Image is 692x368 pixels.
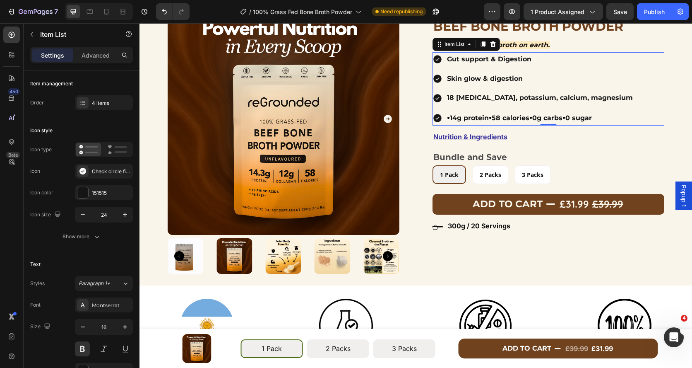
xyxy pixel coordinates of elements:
p: 18 [MEDICAL_DATA], potassium, calcium, magnesium [308,69,493,81]
div: Styles [30,280,45,287]
div: Order [30,99,44,107]
div: Rich Text Editor. Editing area: main [306,29,495,44]
img: logo_orange.svg [13,13,20,20]
div: Size [30,321,52,332]
button: Show more [30,229,133,244]
a: Nutrition & Ingredients [294,109,368,118]
p: 300g / 20 Servings [308,197,371,209]
div: £31.99 [419,174,450,188]
button: Carousel Back Arrow [35,228,45,238]
div: Rich Text Editor. Editing area: main [306,48,495,63]
div: Beta [6,152,20,158]
div: 151515 [92,189,131,197]
button: 1 product assigned [524,3,603,20]
span: 2 Packs [186,321,211,329]
div: 4 items [92,99,131,107]
span: Paragraph 1* [79,280,110,287]
div: Domain Overview [31,49,74,54]
div: Item List [303,17,327,25]
div: Publish [644,7,665,16]
div: Item management [30,80,73,87]
span: / [249,7,251,16]
span: 4 [681,315,687,322]
img: tab_domain_overview_orange.svg [22,48,29,55]
img: gempages_499310796887557350-37ae69be-1d1b-48c4-84b9-fbb74af3ee2c.png [319,276,373,329]
button: Carousel Next Arrow [243,91,253,101]
span: • [423,89,426,99]
p: Settings [41,51,64,60]
div: Icon size [30,209,62,220]
iframe: Intercom live chat [664,327,684,347]
span: Popup 1 [540,162,548,184]
img: gempages_499310796887557350-83159921-111e-4bc5-abc5-1c6374a952fd.png [458,276,512,329]
span: 2 Packs [340,148,362,155]
button: ADD TO CART [293,171,525,191]
div: v 4.0.25 [23,13,41,20]
div: Add to cart [363,320,412,332]
img: gempages_499310796887557350-e854da28-fab6-4034-bc6b-9b630b84408b.png [180,276,233,329]
span: The Cleanest Bone Broth on Earth. [294,18,410,26]
p: Skin glow & digestion [308,50,493,62]
img: tab_keywords_by_traffic_grey.svg [82,48,89,55]
div: Icon color [30,189,53,196]
span: 100% Grass Fed Bone Broth Powder [253,7,352,16]
div: Check circle filled [92,168,131,175]
iframe: Design area [139,23,692,368]
img: website_grey.svg [13,22,20,28]
img: gempages_499310796887557350-f0af036d-b357-42bd-8254-af0b2e8ed57a.png [41,276,94,329]
div: Undo/Redo [156,3,190,20]
button: Paragraph 1* [75,276,133,291]
div: £31.99 [451,319,474,332]
div: ADD TO CART [333,175,403,187]
div: Rich Text Editor. Editing area: main [306,87,495,102]
span: • [390,89,393,99]
div: Icon style [30,127,53,134]
span: 3 Packs [252,321,277,329]
p: Advanced [82,51,110,60]
div: Rich Text Editor. Editing area: main [306,68,495,82]
p: Bundle and Save [294,126,524,141]
span: 1 Pack [300,148,319,155]
div: 450 [8,88,20,95]
span: Save [613,8,627,15]
div: Show more [62,232,101,241]
div: Font [30,301,41,309]
div: Montserrat [92,302,131,309]
div: £39.99 [425,319,449,332]
button: Save [606,3,634,20]
button: Carousel Next Arrow [243,228,253,238]
div: Domain: [DOMAIN_NAME] [22,22,91,28]
p: Gut support & Digestion [308,30,493,42]
span: 1 Pack [122,321,142,329]
p: 7 [54,7,58,17]
div: £39.99 [452,174,485,188]
div: Keywords by Traffic [91,49,139,54]
span: • [349,89,352,99]
span: 1 product assigned [531,7,584,16]
div: Icon [30,167,40,175]
div: Icon type [30,146,52,153]
p: Item List [40,29,111,39]
button: Add to cart [319,315,519,336]
p: 14g protein 58 calories 0g carbs 0 sugar [308,88,493,101]
div: Text [30,261,41,268]
button: 7 [3,3,62,20]
span: Need republishing [380,8,423,15]
span: • [308,89,310,99]
button: Publish [637,3,672,20]
span: 3 Packs [382,148,404,155]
